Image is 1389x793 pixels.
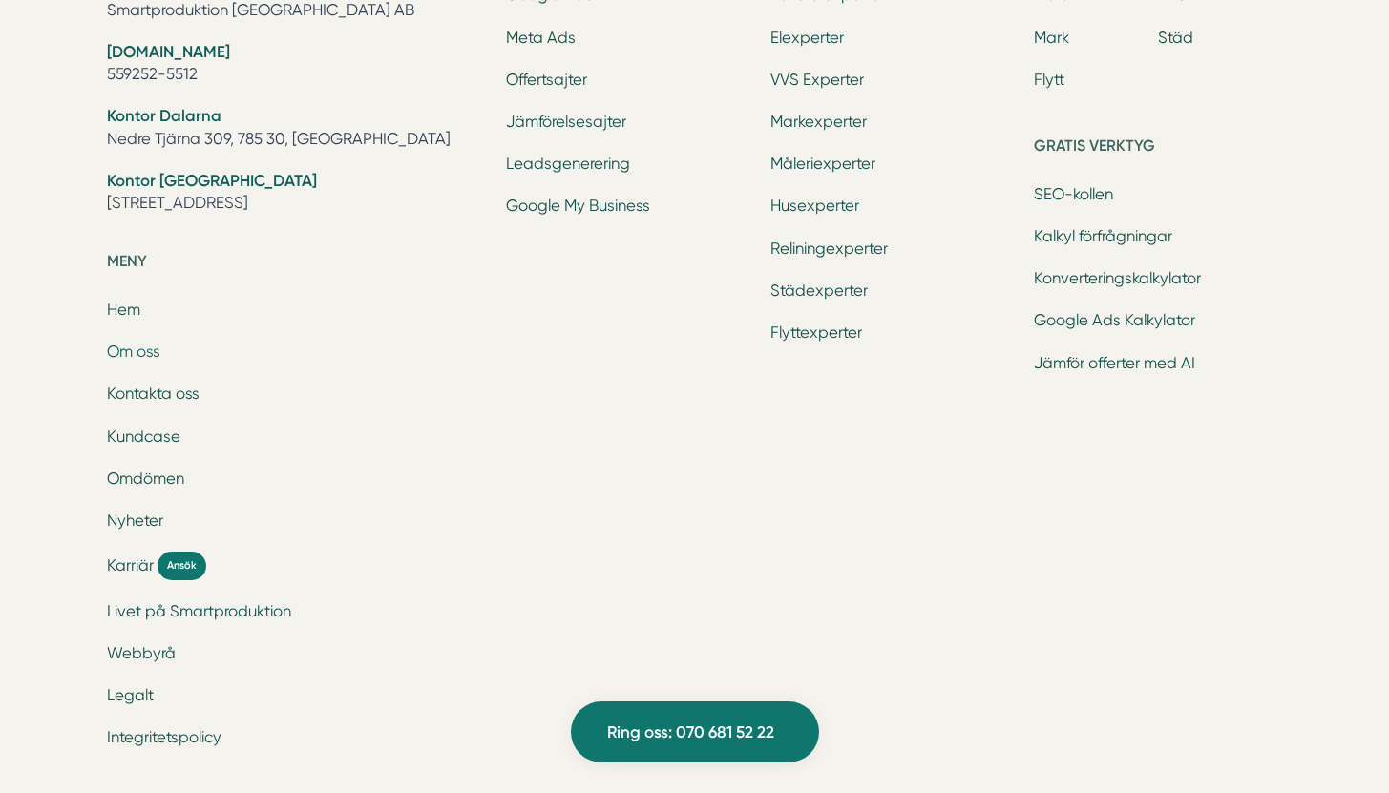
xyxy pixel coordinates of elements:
[107,42,230,61] strong: [DOMAIN_NAME]
[107,428,180,446] a: Kundcase
[1034,185,1113,203] a: SEO-kollen
[107,686,154,704] a: Legalt
[1034,134,1282,164] h5: Gratis verktyg
[107,552,484,579] a: Karriär Ansök
[1034,29,1069,47] a: Mark
[770,113,867,131] a: Markexperter
[107,105,484,154] li: Nedre Tjärna 309, 785 30, [GEOGRAPHIC_DATA]
[107,728,221,746] a: Integritetspolicy
[506,197,650,215] a: Google My Business
[607,720,774,745] span: Ring oss: 070 681 52 22
[107,301,140,319] a: Hem
[107,170,484,219] li: [STREET_ADDRESS]
[770,282,868,300] a: Städexperter
[107,171,317,190] strong: Kontor [GEOGRAPHIC_DATA]
[1158,29,1193,47] a: Städ
[107,343,160,361] a: Om oss
[107,511,163,530] a: Nyheter
[107,385,200,403] a: Kontakta oss
[158,552,206,579] span: Ansök
[1034,311,1195,329] a: Google Ads Kalkylator
[1034,354,1195,372] a: Jämför offerter med AI
[770,323,862,342] a: Flyttexperter
[107,249,484,280] h5: Meny
[770,197,859,215] a: Husexperter
[506,71,587,89] a: Offertsajter
[107,644,176,662] a: Webbyrå
[107,602,291,620] a: Livet på Smartproduktion
[506,29,576,47] a: Meta Ads
[107,554,154,576] span: Karriär
[1034,269,1201,287] a: Konverteringskalkylator
[1034,227,1172,245] a: Kalkyl förfrågningar
[770,29,844,47] a: Elexperter
[107,470,184,488] a: Omdömen
[506,155,630,173] a: Leadsgenerering
[506,113,626,131] a: Jämförelsesajter
[107,106,221,125] strong: Kontor Dalarna
[107,41,484,90] li: 559252-5512
[571,701,819,762] a: Ring oss: 070 681 52 22
[770,71,864,89] a: VVS Experter
[770,240,888,258] a: Reliningexperter
[770,155,875,173] a: Måleriexperter
[1034,71,1064,89] a: Flytt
